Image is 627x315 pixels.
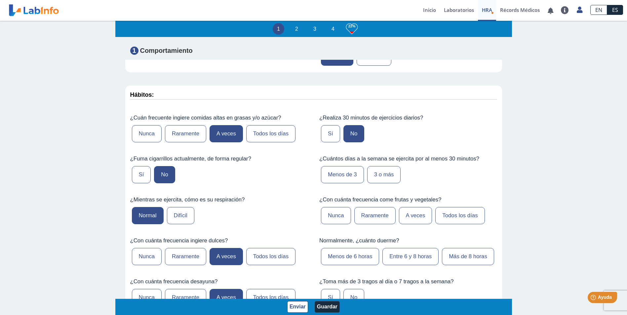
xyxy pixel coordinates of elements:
[287,301,308,313] button: Enviar
[273,23,284,35] li: 1
[399,207,432,224] label: A veces
[309,23,321,35] li: 3
[132,166,151,183] label: Sí
[319,196,497,203] label: ¿Con cuánta frecuencia come frutas y vegetales?
[130,278,308,285] label: ¿Con cuánta frecuencia desayuna?
[382,248,439,265] label: Entre 6 y 8 horas
[607,5,623,15] a: ES
[130,237,308,244] label: ¿Con cuánta frecuencia ingiere dulces?
[130,47,138,55] span: 1
[321,248,379,265] label: Menos de 6 horas
[246,125,295,142] label: Todos los días
[130,91,154,98] strong: Hábitos:
[210,289,243,306] label: A veces
[568,289,620,308] iframe: Help widget launcher
[210,125,243,142] label: A veces
[590,5,607,15] a: EN
[482,7,492,13] span: HRA
[343,125,364,142] label: No
[132,248,162,265] label: Nunca
[327,23,339,35] li: 4
[246,248,295,265] label: Todos los días
[343,289,364,306] label: No
[165,248,206,265] label: Raramente
[132,289,162,306] label: Nunca
[315,301,340,313] button: Guardar
[319,237,497,244] label: Normalmente, ¿cuánto duerme?
[132,125,162,142] label: Nunca
[354,207,396,224] label: Raramente
[319,156,497,162] label: ¿Cuántos días a la semana se ejercita por al menos 30 minutos?
[132,207,164,224] label: Normal
[435,207,485,224] label: Todos los días
[346,22,358,30] h3: 22%
[130,196,308,203] label: ¿Mientras se ejercita, cómo es su respiración?
[321,289,340,306] label: Sí
[321,207,351,224] label: Nunca
[319,115,497,121] label: ¿Realiza 30 minutos de ejercicios diarios?
[210,248,243,265] label: A veces
[367,166,401,183] label: 3 o más
[154,166,175,183] label: No
[130,115,308,121] label: ¿Cuán frecuente ingiere comidas altas en grasas y/o azúcar?
[165,125,206,142] label: Raramente
[321,125,340,142] label: Sí
[140,47,193,54] strong: Comportamiento
[319,278,497,285] label: ¿Toma más de 3 tragos al día o 7 tragos a la semana?
[321,166,364,183] label: Menos de 3
[130,156,308,162] label: ¿Fuma cigarrillos actualmente, de forma regular?
[291,23,302,35] li: 2
[442,248,494,265] label: Más de 8 horas
[165,289,206,306] label: Raramente
[246,289,295,306] label: Todos los días
[167,207,194,224] label: Difícil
